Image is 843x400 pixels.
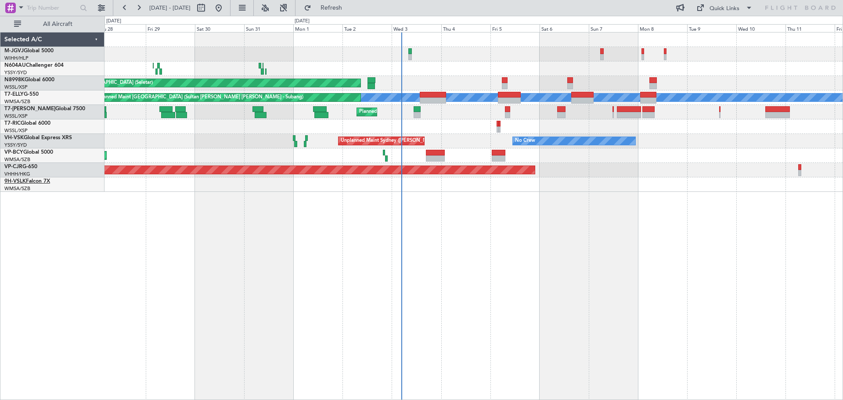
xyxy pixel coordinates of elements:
[146,24,195,32] div: Fri 29
[295,18,310,25] div: [DATE]
[4,179,26,184] span: 9H-VSLK
[392,24,441,32] div: Wed 3
[23,21,93,27] span: All Aircraft
[4,113,28,119] a: WSSL/XSP
[4,127,28,134] a: WSSL/XSP
[4,142,27,148] a: YSSY/SYD
[195,24,244,32] div: Sat 30
[441,24,490,32] div: Thu 4
[4,77,25,83] span: N8998K
[785,24,835,32] div: Thu 11
[4,48,54,54] a: M-JGVJGlobal 5000
[4,150,53,155] a: VP-BCYGlobal 5000
[4,63,64,68] a: N604AUChallenger 604
[4,55,29,61] a: WIHH/HLP
[4,121,21,126] span: T7-RIC
[589,24,638,32] div: Sun 7
[687,24,736,32] div: Tue 9
[106,18,121,25] div: [DATE]
[244,24,293,32] div: Sun 31
[490,24,540,32] div: Fri 5
[359,105,446,119] div: Planned Maint Dubai (Al Maktoum Intl)
[10,17,95,31] button: All Aircraft
[4,69,27,76] a: YSSY/SYD
[736,24,785,32] div: Wed 10
[4,164,22,169] span: VP-CJR
[4,92,24,97] span: T7-ELLY
[4,98,30,105] a: WMSA/SZB
[540,24,589,32] div: Sat 6
[4,156,30,163] a: WMSA/SZB
[313,5,350,11] span: Refresh
[149,4,191,12] span: [DATE] - [DATE]
[710,4,739,13] div: Quick Links
[638,24,687,32] div: Mon 8
[4,135,24,141] span: VH-VSK
[4,106,55,112] span: T7-[PERSON_NAME]
[342,24,392,32] div: Tue 2
[300,1,353,15] button: Refresh
[4,135,72,141] a: VH-VSKGlobal Express XRS
[4,171,30,177] a: VHHH/HKG
[515,134,535,148] div: No Crew
[4,48,24,54] span: M-JGVJ
[4,150,23,155] span: VP-BCY
[4,121,50,126] a: T7-RICGlobal 6000
[97,24,146,32] div: Thu 28
[4,92,39,97] a: T7-ELLYG-550
[4,106,85,112] a: T7-[PERSON_NAME]Global 7500
[4,164,37,169] a: VP-CJRG-650
[99,91,303,104] div: Planned Maint [GEOGRAPHIC_DATA] (Sultan [PERSON_NAME] [PERSON_NAME] - Subang)
[293,24,342,32] div: Mon 1
[4,63,26,68] span: N604AU
[4,84,28,90] a: WSSL/XSP
[4,185,30,192] a: WMSA/SZB
[4,77,54,83] a: N8998KGlobal 6000
[692,1,757,15] button: Quick Links
[4,179,50,184] a: 9H-VSLKFalcon 7X
[27,1,77,14] input: Trip Number
[341,134,449,148] div: Unplanned Maint Sydney ([PERSON_NAME] Intl)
